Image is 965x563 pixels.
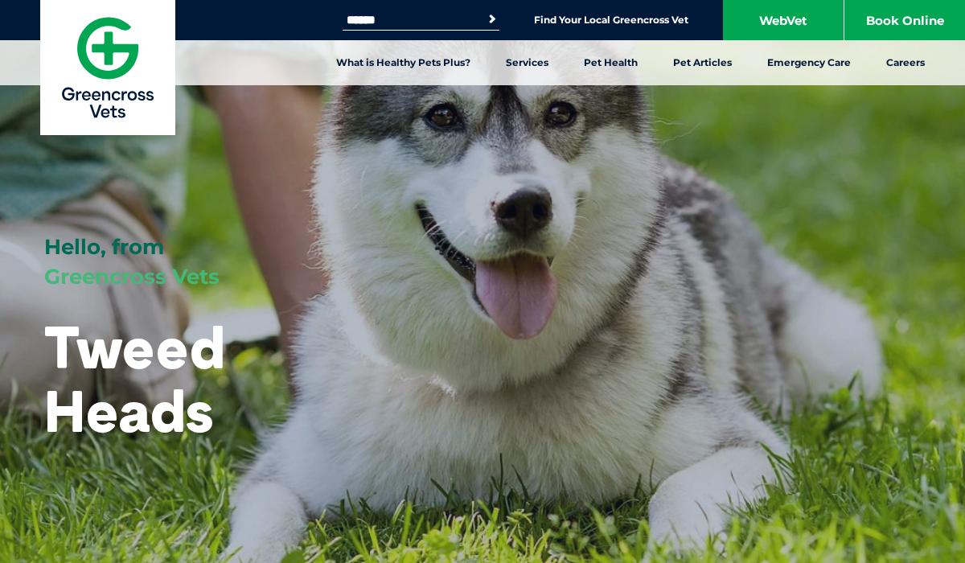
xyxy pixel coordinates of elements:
[44,234,164,260] span: Hello, from
[868,40,942,85] a: Careers
[749,40,868,85] a: Emergency Care
[655,40,749,85] a: Pet Articles
[488,40,566,85] a: Services
[566,40,655,85] a: Pet Health
[318,40,488,85] a: What is Healthy Pets Plus?
[44,315,358,442] h1: Tweed Heads
[484,11,500,27] button: Search
[44,264,220,290] span: Greencross Vets
[534,14,688,27] a: Find Your Local Greencross Vet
